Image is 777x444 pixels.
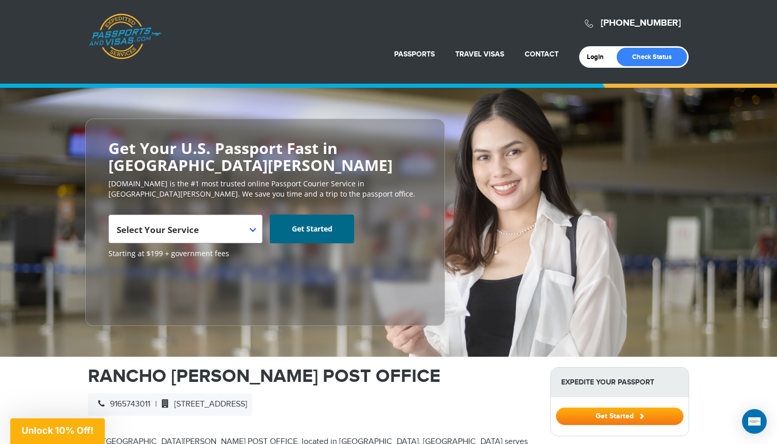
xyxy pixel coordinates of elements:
[88,367,535,385] h1: RANCHO [PERSON_NAME] POST OFFICE
[108,215,263,243] span: Select Your Service
[117,219,252,247] span: Select Your Service
[88,13,161,60] a: Passports & [DOMAIN_NAME]
[108,179,422,199] p: [DOMAIN_NAME] is the #1 most trusted online Passport Courier Service in [GEOGRAPHIC_DATA][PERSON_...
[601,17,681,29] a: [PHONE_NUMBER]
[587,53,611,61] a: Login
[117,224,199,236] span: Select Your Service
[108,248,422,259] span: Starting at $199 + government fees
[455,50,504,59] a: Travel Visas
[556,412,683,420] a: Get Started
[157,399,247,409] span: [STREET_ADDRESS]
[10,418,105,444] div: Unlock 10% Off!
[742,409,767,434] div: Open Intercom Messenger
[394,50,435,59] a: Passports
[108,140,422,173] h2: Get Your U.S. Passport Fast in [GEOGRAPHIC_DATA][PERSON_NAME]
[556,408,683,425] button: Get Started
[617,48,687,66] a: Check Status
[108,264,186,315] iframe: Customer reviews powered by Trustpilot
[88,393,252,416] div: |
[22,425,94,436] span: Unlock 10% Off!
[93,399,150,409] span: 9165743011
[270,215,354,243] a: Get Started
[551,368,689,397] strong: Expedite Your Passport
[525,50,559,59] a: Contact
